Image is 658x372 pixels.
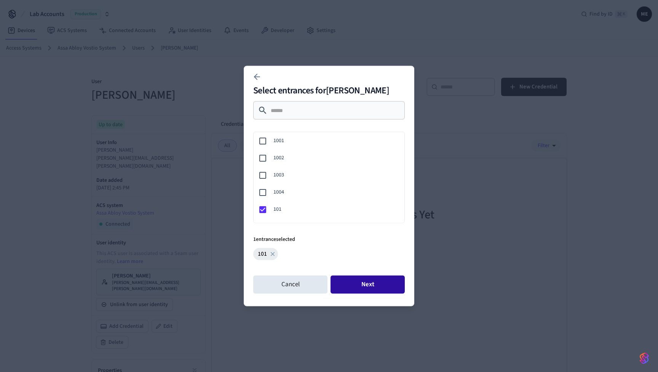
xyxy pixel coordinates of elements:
[273,188,398,196] span: 1004
[251,201,404,218] div: 101
[251,184,404,201] div: 1004
[253,248,278,260] div: 101
[273,205,398,213] span: 101
[253,250,272,259] span: 101
[331,276,405,294] button: Next
[273,137,398,145] span: 1001
[251,149,404,167] div: 1002
[640,352,649,364] img: SeamLogoGradient.69752ec5.svg
[253,276,327,294] button: Cancel
[253,236,405,244] p: 1 entrance selected
[273,171,398,179] span: 1003
[253,86,405,95] h2: Select entrances for [PERSON_NAME]
[273,223,398,231] span: 102
[251,218,404,235] div: 102
[251,167,404,184] div: 1003
[273,154,398,162] span: 1002
[251,132,404,149] div: 1001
